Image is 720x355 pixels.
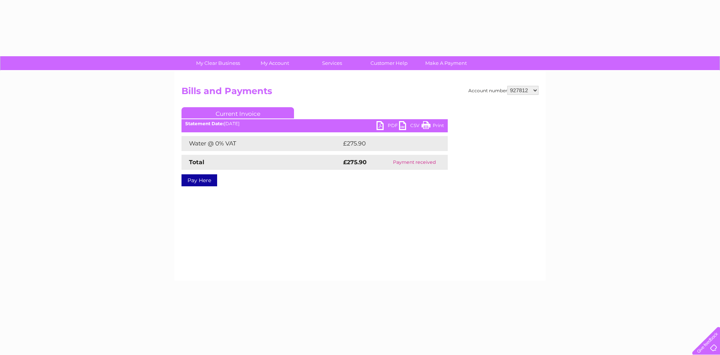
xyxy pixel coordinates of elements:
[181,107,294,118] a: Current Invoice
[185,121,224,126] b: Statement Date:
[181,174,217,186] a: Pay Here
[468,86,538,95] div: Account number
[187,56,249,70] a: My Clear Business
[181,86,538,100] h2: Bills and Payments
[358,56,420,70] a: Customer Help
[421,121,444,132] a: Print
[381,155,448,170] td: Payment received
[301,56,363,70] a: Services
[376,121,399,132] a: PDF
[415,56,477,70] a: Make A Payment
[181,121,448,126] div: [DATE]
[244,56,306,70] a: My Account
[189,159,204,166] strong: Total
[343,159,367,166] strong: £275.90
[341,136,435,151] td: £275.90
[181,136,341,151] td: Water @ 0% VAT
[399,121,421,132] a: CSV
